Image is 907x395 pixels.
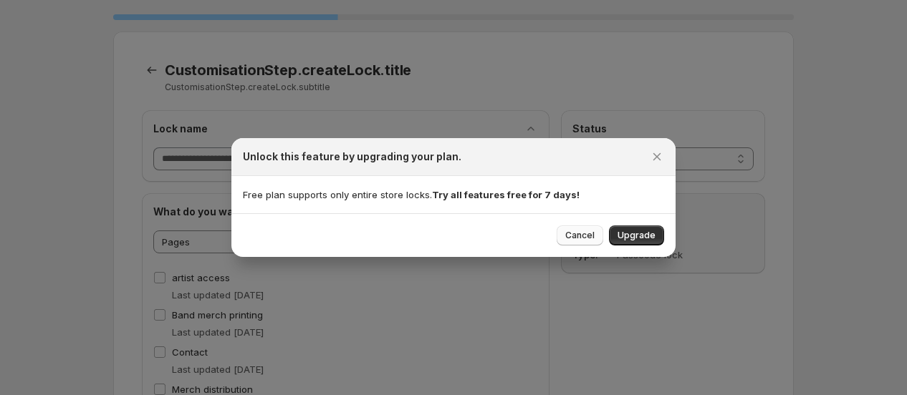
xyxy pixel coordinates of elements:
[618,230,656,241] span: Upgrade
[432,189,580,200] strong: Try all features free for 7 days!
[609,225,664,245] button: Upgrade
[557,225,603,245] button: Cancel
[243,150,461,164] h2: Unlock this feature by upgrading your plan.
[243,187,664,202] p: Free plan supports only entire store locks.
[647,147,667,167] button: Close
[565,230,595,241] span: Cancel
